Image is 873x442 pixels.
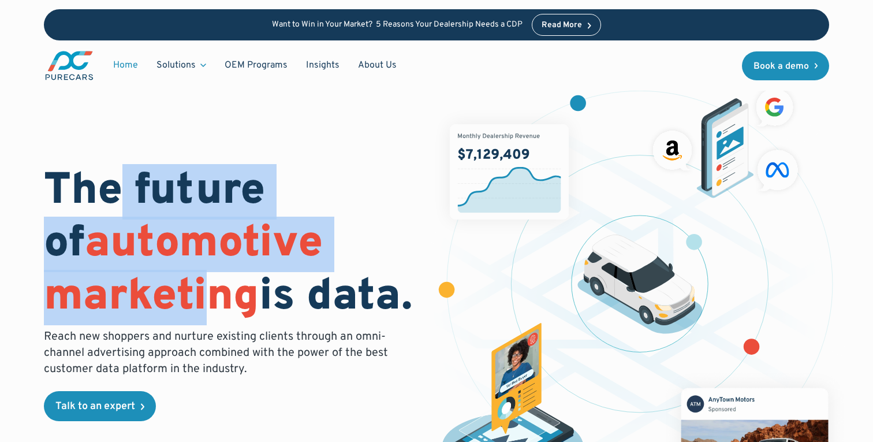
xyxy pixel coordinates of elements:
div: Talk to an expert [55,402,135,412]
img: illustration of a vehicle [577,235,703,333]
p: Reach new shoppers and nurture existing clients through an omni-channel advertising approach comb... [44,329,395,377]
h1: The future of is data. [44,166,423,324]
a: Book a demo [742,51,830,80]
a: main [44,50,95,81]
span: automotive marketing [44,217,323,325]
img: ads on social media and advertising partners [647,83,804,198]
div: Solutions [156,59,196,72]
a: Talk to an expert [44,391,156,421]
p: Want to Win in Your Market? 5 Reasons Your Dealership Needs a CDP [272,20,523,30]
img: purecars logo [44,50,95,81]
img: chart showing monthly dealership revenue of $7m [450,124,569,219]
div: Book a demo [753,62,809,71]
a: Read More [532,14,601,36]
a: Home [104,54,147,76]
div: Read More [542,21,582,29]
a: OEM Programs [215,54,297,76]
a: Insights [297,54,349,76]
div: Solutions [147,54,215,76]
a: About Us [349,54,406,76]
